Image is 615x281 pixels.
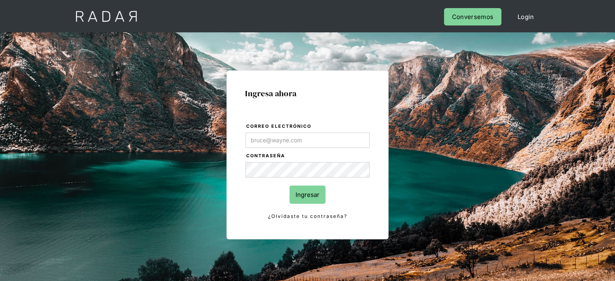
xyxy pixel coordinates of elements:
label: Correo electrónico [246,123,370,131]
form: Login Form [245,122,370,221]
a: Login [509,8,542,25]
input: Ingresar [290,186,325,204]
label: Contraseña [246,152,370,160]
input: bruce@wayne.com [245,133,370,148]
h1: Ingresa ahora [245,89,370,98]
a: Conversemos [444,8,501,25]
a: ¿Olvidaste tu contraseña? [245,212,370,221]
